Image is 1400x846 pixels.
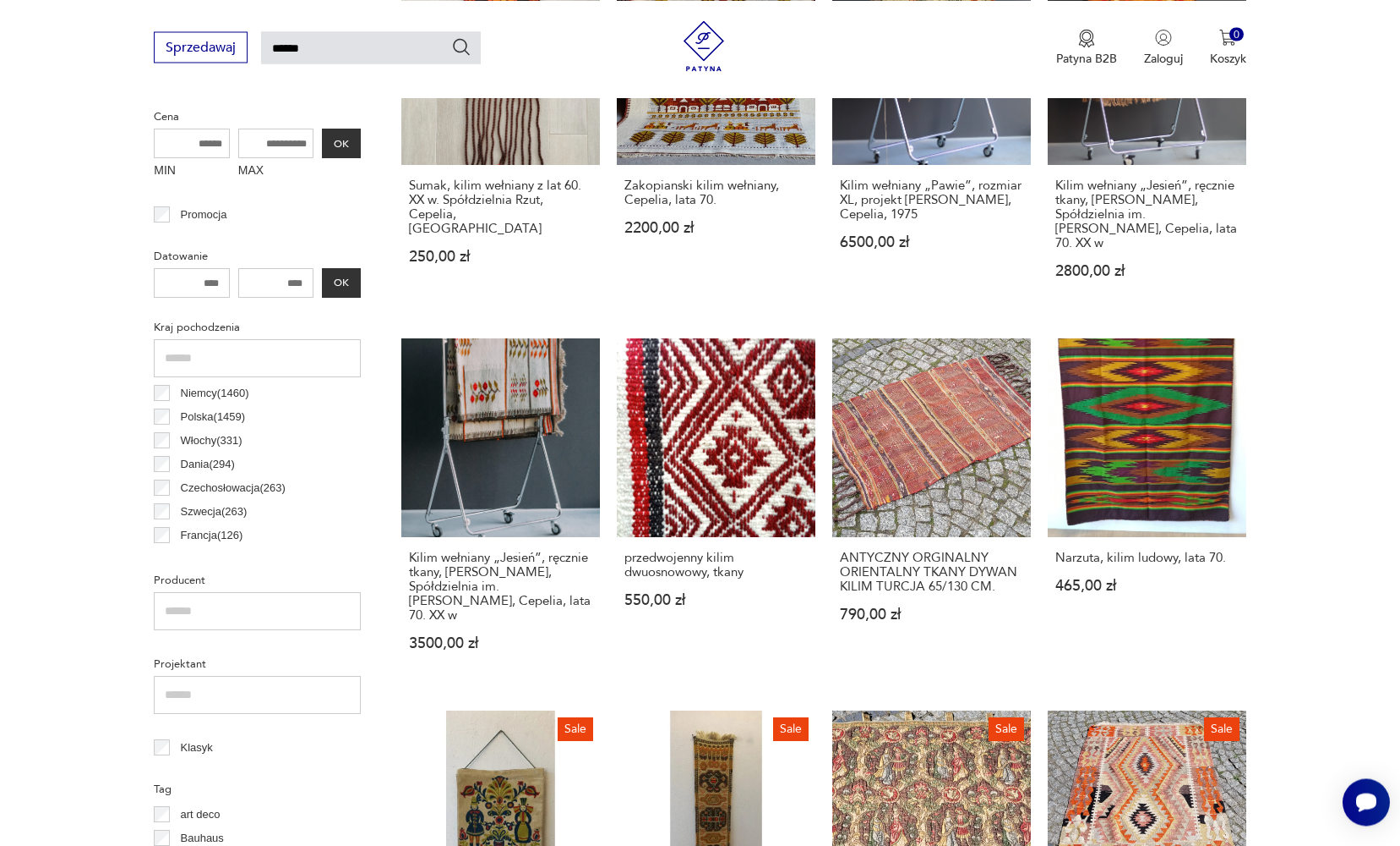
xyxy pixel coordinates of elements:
[1055,264,1239,278] p: 2800,00 zł
[181,479,286,497] p: Czechosłowacja ( 263 )
[1144,29,1183,66] button: Zaloguj
[624,551,808,580] h3: przedwojenny kilim dwuosnowowy, tkany
[1055,579,1239,593] p: 465,00 zł
[1056,29,1117,66] a: Ikona medaluPatyna B2B
[678,20,729,71] img: Patyna - sklep z meblami i dekoracjami vintage
[1219,29,1236,46] img: Ikona koszyka
[181,455,235,474] p: Dania ( 294 )
[181,408,246,426] p: Polska ( 1459 )
[1343,778,1390,826] iframe: Smartsupp widget button
[1210,29,1246,66] button: 0Koszyk
[181,206,227,224] p: Promocja
[409,636,592,651] p: 3500,00 zł
[181,526,243,545] p: Francja ( 126 )
[154,571,361,590] p: Producent
[181,431,242,450] p: Włochy ( 331 )
[1055,551,1239,565] h3: Narzuta, kilim ludowy, lata 70.
[409,179,592,236] h3: Sumak, kilim wełniany z lat 60. XX w. Spółdzielnia Rzut, Cepelia, [GEOGRAPHIC_DATA]
[1144,50,1183,66] p: Zaloguj
[832,338,1031,684] a: ANTYCZNY ORGINALNY ORIENTALNY TKANY DYWAN KILIM TURCJA 65/130 CM.ANTYCZNY ORGINALNY ORIENTALNY TK...
[409,250,592,264] p: 250,00 zł
[154,31,248,63] button: Sprzedawaj
[1210,50,1246,66] p: Koszyk
[624,179,808,207] h3: Zakopianski kilim wełniany, Cepelia, lata 70.
[322,129,361,158] button: OK
[154,318,361,337] p: Kraj pochodzenia
[154,655,361,673] p: Projektant
[181,739,213,757] p: Klasyk
[1229,27,1244,41] div: 0
[409,551,592,623] h3: Kilim wełniany „Jesień”, ręcznie tkany, [PERSON_NAME], Spółdzielnia im. [PERSON_NAME], Cepelia, l...
[154,158,230,185] label: MIN
[617,338,815,684] a: przedwojenny kilim dwuosnowowy, tkanyprzedwojenny kilim dwuosnowowy, tkany550,00 zł
[154,780,361,799] p: Tag
[840,551,1023,594] h3: ANTYCZNY ORGINALNY ORIENTALNY TKANY DYWAN KILIM TURCJA 65/130 CM.
[181,384,249,403] p: Niemcy ( 1460 )
[1155,29,1172,46] img: Ikonka użytkownika
[840,607,1023,622] p: 790,00 zł
[624,221,808,235] p: 2200,00 zł
[840,235,1023,250] p: 6500,00 zł
[181,805,221,824] p: art deco
[624,593,808,607] p: 550,00 zł
[181,503,248,521] p: Szwecja ( 263 )
[451,36,471,57] button: Szukaj
[181,550,314,569] p: [GEOGRAPHIC_DATA] ( 99 )
[1078,29,1095,47] img: Ikona medalu
[238,158,314,185] label: MAX
[154,247,361,266] p: Datowanie
[322,268,361,298] button: OK
[1056,50,1117,66] p: Patyna B2B
[154,107,361,126] p: Cena
[401,338,600,684] a: Kilim wełniany „Jesień”, ręcznie tkany, R.Orszulski, Spółdzielnia im. Stanisława Wyspiańskiego, C...
[1048,338,1246,684] a: Narzuta, kilim ludowy, lata 70.Narzuta, kilim ludowy, lata 70.465,00 zł
[840,179,1023,222] h3: Kilim wełniany „Pawie”, rozmiar XL, projekt [PERSON_NAME], Cepelia, 1975
[154,42,248,54] a: Sprzedawaj
[1056,29,1117,66] button: Patyna B2B
[1055,179,1239,250] h3: Kilim wełniany „Jesień”, ręcznie tkany, [PERSON_NAME], Spółdzielnia im. [PERSON_NAME], Cepelia, l...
